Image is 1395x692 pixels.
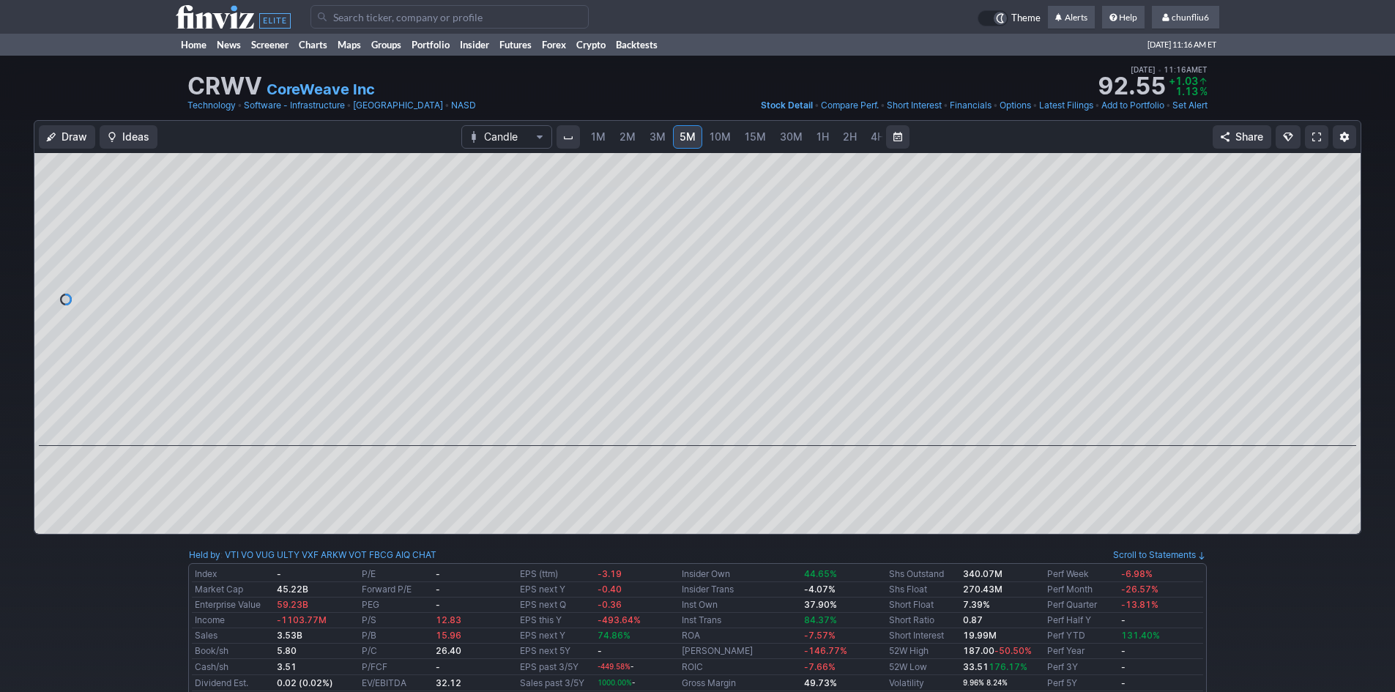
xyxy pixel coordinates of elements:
[880,98,885,113] span: •
[455,34,494,56] a: Insider
[963,584,1002,595] b: 270.43M
[537,34,571,56] a: Forex
[804,630,836,641] span: -7.57%
[1102,6,1145,29] a: Help
[680,130,696,143] span: 5M
[598,663,633,671] small: -
[584,125,612,149] a: 1M
[963,614,983,625] b: 0.87
[246,34,294,56] a: Screener
[1172,98,1208,113] a: Set Alert
[1048,6,1095,29] a: Alerts
[294,34,332,56] a: Charts
[679,598,801,613] td: Inst Own
[1113,549,1206,560] a: Scroll to Statements
[517,613,594,628] td: EPS this Y
[963,679,1008,687] small: 9.96% 8.24%
[889,599,934,610] a: Short Float
[176,34,212,56] a: Home
[886,659,960,675] td: 52W Low
[277,661,297,672] b: 3.51
[1121,584,1158,595] span: -26.57%
[843,130,857,143] span: 2H
[773,125,809,149] a: 30M
[1147,34,1216,56] span: [DATE] 11:16 AM ET
[821,100,879,111] span: Compare Perf.
[310,5,589,29] input: Search
[359,567,433,582] td: P/E
[963,645,1032,656] b: 187.00
[346,98,351,113] span: •
[1276,125,1301,149] button: Explore new features
[1121,677,1126,688] b: -
[517,628,594,644] td: EPS next Y
[302,548,319,562] a: VXF
[451,98,476,113] a: NASD
[189,548,436,562] div: :
[1044,659,1118,675] td: Perf 3Y
[1121,599,1158,610] span: -13.81%
[745,130,766,143] span: 15M
[571,34,611,56] a: Crypto
[1039,100,1093,111] span: Latest Filings
[359,644,433,659] td: P/C
[192,628,274,644] td: Sales
[679,582,801,598] td: Insider Trans
[517,582,594,598] td: EPS next Y
[436,661,440,672] b: -
[963,568,1002,579] b: 340.07M
[1044,567,1118,582] td: Perf Week
[804,614,837,625] span: 84.37%
[1152,6,1219,29] a: chunfliu6
[517,659,594,675] td: EPS past 3/5Y
[100,125,157,149] button: Ideas
[871,130,885,143] span: 4H
[277,645,297,656] b: 5.80
[212,34,246,56] a: News
[643,125,672,149] a: 3M
[950,98,992,113] a: Financials
[1166,98,1171,113] span: •
[989,661,1027,672] span: 176.17%
[359,675,433,691] td: EV/EBITDA
[436,599,440,610] b: -
[710,130,731,143] span: 10M
[1158,65,1161,74] span: •
[598,614,641,625] span: -493.64%
[1039,98,1093,113] a: Latest Filings
[517,598,594,613] td: EPS next Q
[650,130,666,143] span: 3M
[598,679,635,687] small: -
[189,549,220,560] a: Held by
[1121,614,1126,625] b: -
[1121,568,1153,579] span: -6.98%
[277,677,333,688] b: 0.02 (0.02%)
[267,79,375,100] a: CoreWeave Inc
[598,663,630,671] span: -449.58%
[1044,628,1118,644] td: Perf YTD
[1305,125,1328,149] a: Fullscreen
[494,34,537,56] a: Futures
[963,630,997,641] a: 19.99M
[816,130,829,143] span: 1H
[1000,98,1031,113] a: Options
[1044,675,1118,691] td: Perf 5Y
[993,98,998,113] span: •
[598,645,602,656] b: -
[613,125,642,149] a: 2M
[241,548,253,562] a: VO
[810,125,836,149] a: 1H
[598,568,622,579] span: -3.19
[1121,661,1126,672] b: -
[39,125,95,149] button: Draw
[436,584,440,595] b: -
[598,584,622,595] span: -0.40
[1044,613,1118,628] td: Perf Half Y
[1095,98,1100,113] span: •
[436,614,461,625] span: 12.83
[1033,98,1038,113] span: •
[814,98,819,113] span: •
[1175,85,1198,97] span: 1.13
[886,644,960,659] td: 52W High
[359,613,433,628] td: P/S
